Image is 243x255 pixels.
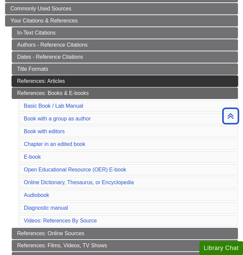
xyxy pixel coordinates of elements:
a: Dates - Reference Citations [12,51,238,63]
a: Book with editors [24,129,65,134]
a: References: Books & E-books [12,88,238,99]
a: Open Educational Resource (OER) E-book [24,167,126,172]
a: Online Dictionary, Thesaurus, or Encyclopedia [24,180,134,185]
a: Title Formats [12,63,238,75]
a: Chapter in an edited book [24,141,85,147]
a: Your Citations & References [5,15,238,27]
a: Basic Book / Lab Manual [24,103,83,109]
a: E-book [24,154,41,160]
a: Diagnostic manual [24,205,68,211]
a: References: Online Sources [12,228,238,239]
a: Commonly Used Sources [5,3,238,14]
span: Commonly Used Sources [10,6,71,11]
button: Library Chat [199,241,243,255]
span: Your Citations & References [10,18,78,23]
a: References: Articles [12,75,238,87]
a: Authors - Reference Citations [12,39,238,51]
a: Book with a group as author [24,116,91,121]
a: Back to Top [220,111,241,120]
a: In-Text Citations [12,27,238,39]
a: References: Films, Videos, TV Shows [12,240,238,251]
a: Audiobook [24,192,49,198]
a: Videos: References By Source [24,218,97,223]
